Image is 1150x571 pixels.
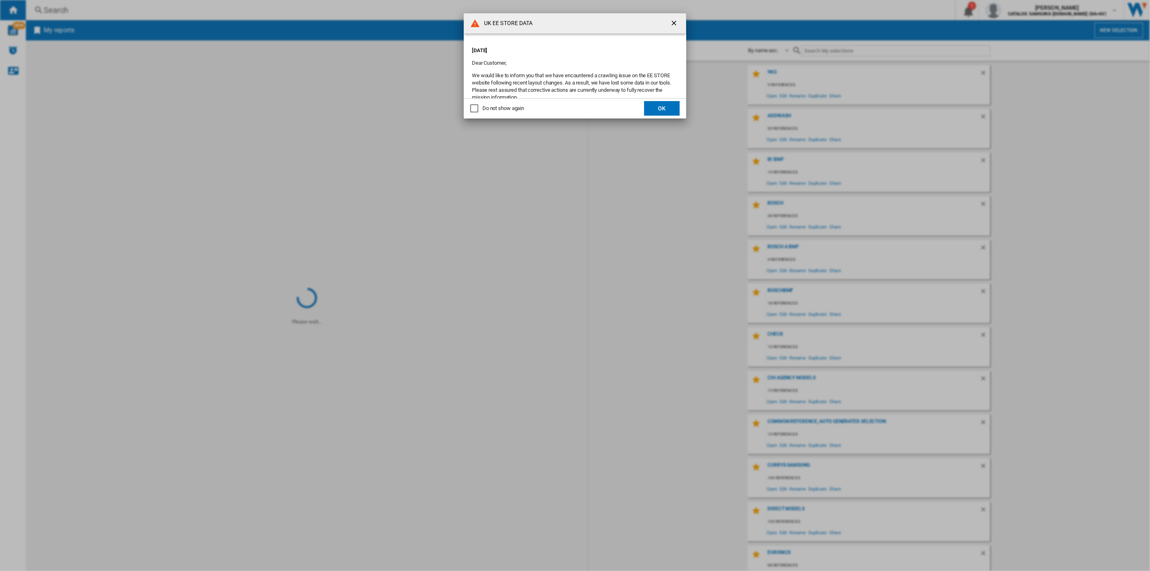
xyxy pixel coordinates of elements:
h4: UK EE STORE DATA [480,19,533,27]
button: OK [644,101,680,116]
p: Dear Customer, [472,59,678,67]
button: getI18NText('BUTTONS.CLOSE_DIALOG') [667,15,683,32]
md-checkbox: Do not show again [470,105,524,112]
ng-md-icon: getI18NText('BUTTONS.CLOSE_DIALOG') [670,19,680,29]
strong: [DATE] [472,47,487,53]
div: Do not show again [482,105,524,112]
p: We would like to inform you that we have encountered a crawling issue on the EE STORE website fol... [472,72,678,102]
